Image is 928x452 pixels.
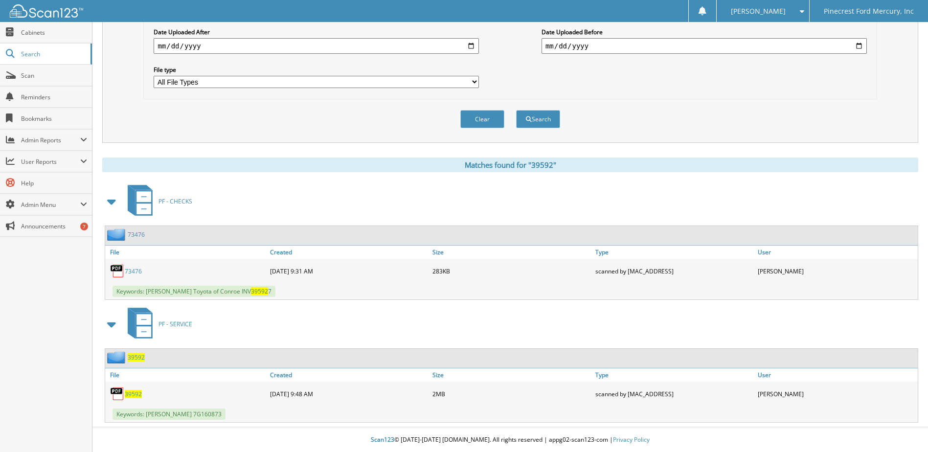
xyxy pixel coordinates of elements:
[154,38,479,54] input: start
[10,4,83,18] img: scan123-logo-white.svg
[251,287,268,295] span: 39592
[430,246,592,259] a: Size
[21,114,87,123] span: Bookmarks
[92,428,928,452] div: © [DATE]-[DATE] [DOMAIN_NAME]. All rights reserved | appg02-scan123-com |
[430,384,592,404] div: 2MB
[122,305,192,343] a: PF - SERVICE
[21,28,87,37] span: Cabinets
[430,368,592,382] a: Size
[107,351,128,363] img: folder2.png
[113,408,226,420] span: Keywords: [PERSON_NAME] 7G160873
[755,246,918,259] a: User
[154,66,479,74] label: File type
[516,110,560,128] button: Search
[824,8,914,14] span: Pinecrest Ford Mercury, Inc
[21,158,80,166] span: User Reports
[593,261,755,281] div: scanned by [MAC_ADDRESS]
[460,110,504,128] button: Clear
[731,8,786,14] span: [PERSON_NAME]
[21,179,87,187] span: Help
[105,246,268,259] a: File
[110,264,125,278] img: PDF.png
[125,390,142,398] a: 39592
[21,136,80,144] span: Admin Reports
[268,261,430,281] div: [DATE] 9:31 AM
[268,368,430,382] a: Created
[158,320,192,328] span: PF - SERVICE
[122,182,192,221] a: PF - CHECKS
[21,50,86,58] span: Search
[128,230,145,239] a: 73476
[154,28,479,36] label: Date Uploaded After
[542,28,867,36] label: Date Uploaded Before
[268,384,430,404] div: [DATE] 9:48 AM
[755,384,918,404] div: [PERSON_NAME]
[128,353,145,362] a: 39592
[542,38,867,54] input: end
[430,261,592,281] div: 283KB
[593,246,755,259] a: Type
[80,223,88,230] div: 7
[113,286,275,297] span: Keywords: [PERSON_NAME] Toyota of Conroe INV 7
[125,267,142,275] a: 73476
[158,197,192,205] span: PF - CHECKS
[21,201,80,209] span: Admin Menu
[21,71,87,80] span: Scan
[593,368,755,382] a: Type
[21,222,87,230] span: Announcements
[755,261,918,281] div: [PERSON_NAME]
[102,158,918,172] div: Matches found for "39592"
[110,386,125,401] img: PDF.png
[105,368,268,382] a: File
[371,435,394,444] span: Scan123
[268,246,430,259] a: Created
[107,228,128,241] img: folder2.png
[613,435,650,444] a: Privacy Policy
[755,368,918,382] a: User
[21,93,87,101] span: Reminders
[593,384,755,404] div: scanned by [MAC_ADDRESS]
